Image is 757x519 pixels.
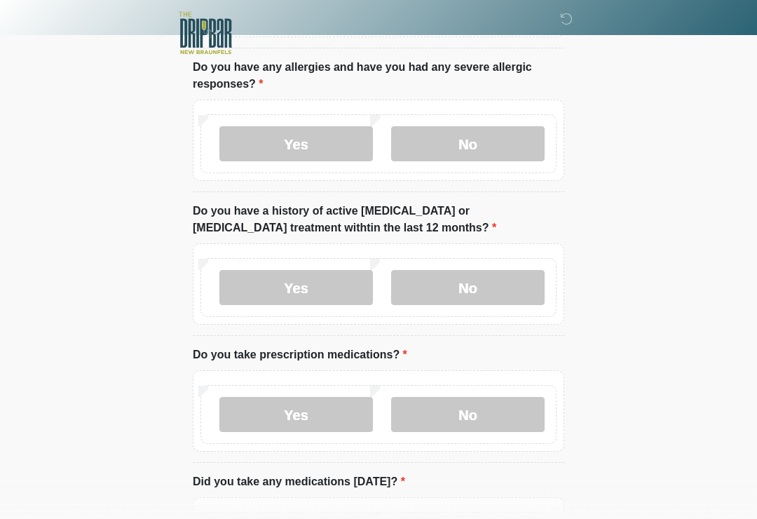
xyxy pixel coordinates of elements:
label: Did you take any medications [DATE]? [193,473,405,490]
label: No [391,126,545,161]
label: No [391,397,545,432]
label: No [391,270,545,305]
img: The DRIPBaR - New Braunfels Logo [179,11,232,56]
label: Do you take prescription medications? [193,346,407,363]
label: Yes [219,126,373,161]
label: Yes [219,397,373,432]
label: Yes [219,270,373,305]
label: Do you have a history of active [MEDICAL_DATA] or [MEDICAL_DATA] treatment withtin the last 12 mo... [193,203,564,236]
label: Do you have any allergies and have you had any severe allergic responses? [193,59,564,93]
